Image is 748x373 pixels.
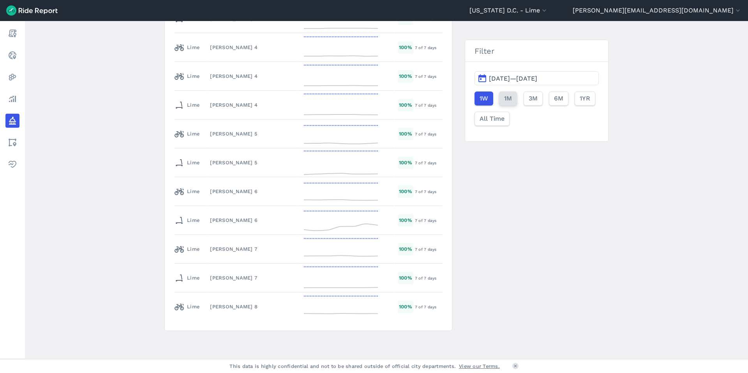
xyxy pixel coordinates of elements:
[210,303,295,310] div: [PERSON_NAME] 8
[573,6,742,15] button: [PERSON_NAME][EMAIL_ADDRESS][DOMAIN_NAME]
[415,102,442,109] div: 7 of 7 days
[210,188,295,195] div: [PERSON_NAME] 6
[459,362,500,370] a: View our Terms.
[175,243,199,255] div: Lime
[175,41,199,54] div: Lime
[175,301,199,313] div: Lime
[415,159,442,166] div: 7 of 7 days
[475,71,599,85] button: [DATE]—[DATE]
[175,185,199,198] div: Lime
[415,73,442,80] div: 7 of 7 days
[398,41,413,53] div: 100 %
[524,91,543,106] button: 3M
[5,92,19,106] a: Analyze
[475,112,510,126] button: All Time
[398,157,413,169] div: 100 %
[210,274,295,282] div: [PERSON_NAME] 7
[465,40,608,62] h3: Filter
[398,301,413,313] div: 100 %
[175,70,199,83] div: Lime
[210,159,295,166] div: [PERSON_NAME] 5
[398,128,413,140] div: 100 %
[5,157,19,171] a: Health
[575,91,595,106] button: 1YR
[175,99,199,111] div: Lime
[175,157,199,169] div: Lime
[210,245,295,253] div: [PERSON_NAME] 7
[5,114,19,128] a: Policy
[398,70,413,82] div: 100 %
[398,214,413,226] div: 100 %
[5,70,19,84] a: Heatmaps
[398,185,413,197] div: 100 %
[499,91,517,106] button: 1M
[175,128,199,140] div: Lime
[415,303,442,310] div: 7 of 7 days
[398,243,413,255] div: 100 %
[504,94,512,103] span: 1M
[480,114,505,123] span: All Time
[398,272,413,284] div: 100 %
[5,26,19,40] a: Report
[5,135,19,150] a: Areas
[210,130,295,137] div: [PERSON_NAME] 5
[175,272,199,284] div: Lime
[210,101,295,109] div: [PERSON_NAME] 4
[415,130,442,137] div: 7 of 7 days
[210,216,295,224] div: [PERSON_NAME] 6
[475,91,493,106] button: 1W
[549,91,568,106] button: 6M
[5,48,19,62] a: Realtime
[415,274,442,282] div: 7 of 7 days
[469,6,548,15] button: [US_STATE] D.C. - Lime
[6,5,58,16] img: Ride Report
[415,217,442,224] div: 7 of 7 days
[398,99,413,111] div: 100 %
[175,214,199,227] div: Lime
[529,94,538,103] span: 3M
[415,246,442,253] div: 7 of 7 days
[580,94,590,103] span: 1YR
[415,188,442,195] div: 7 of 7 days
[210,72,295,80] div: [PERSON_NAME] 4
[489,75,537,82] span: [DATE]—[DATE]
[415,44,442,51] div: 7 of 7 days
[480,94,488,103] span: 1W
[210,44,295,51] div: [PERSON_NAME] 4
[554,94,563,103] span: 6M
